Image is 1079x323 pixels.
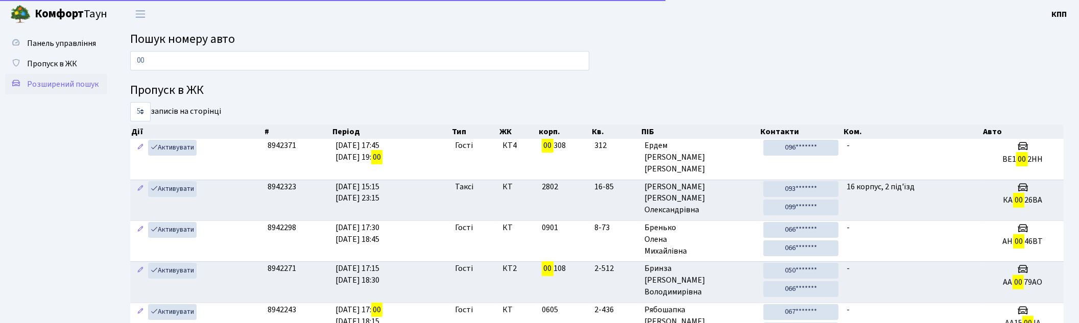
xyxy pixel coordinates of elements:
[502,222,534,234] span: КТ
[986,278,1060,287] h5: АА 79АО
[134,181,147,197] a: Редагувати
[1013,193,1024,207] mark: 00
[847,304,850,315] span: -
[27,79,99,90] span: Розширений пошук
[455,181,473,193] span: Таксі
[1013,234,1024,249] mark: 00
[502,304,534,316] span: КТ
[148,181,197,197] a: Активувати
[128,6,153,22] button: Переключити навігацію
[130,83,1064,98] h4: Пропуск в ЖК
[1051,8,1067,20] a: КПП
[644,140,755,175] span: Ердем [PERSON_NAME] [PERSON_NAME]
[371,150,382,164] mark: 00
[335,222,379,245] span: [DATE] 17:30 [DATE] 18:45
[1016,152,1027,166] mark: 00
[595,181,637,193] span: 16-85
[847,222,850,233] span: -
[847,181,915,192] span: 16 корпус, 2 під'їзд
[35,6,107,23] span: Таун
[130,51,589,70] input: Пошук
[263,125,331,139] th: #
[982,125,1064,139] th: Авто
[595,263,637,275] span: 2-512
[760,125,843,139] th: Контакти
[455,304,473,316] span: Гості
[35,6,84,22] b: Комфорт
[542,261,565,276] span: 108
[644,263,755,298] span: Бринза [PERSON_NAME] Володимирівна
[542,138,565,153] span: 308
[1051,9,1067,20] b: КПП
[644,222,755,257] span: Бренько Олена Михайлівна
[595,304,637,316] span: 2-436
[5,74,107,94] a: Розширений пошук
[542,222,558,233] span: 0901
[542,138,553,153] mark: 00
[455,263,473,275] span: Гості
[10,4,31,24] img: logo.png
[595,222,637,234] span: 8-73
[268,263,296,274] span: 8942271
[986,195,1060,205] h5: КА 26ВА
[268,304,296,315] span: 8942243
[130,30,235,48] span: Пошук номеру авто
[502,263,534,275] span: КТ2
[986,237,1060,246] h5: АН 46ВТ
[27,58,77,69] span: Пропуск в ЖК
[134,140,147,156] a: Редагувати
[148,304,197,320] a: Активувати
[542,181,558,192] span: 2802
[148,222,197,238] a: Активувати
[542,261,553,276] mark: 00
[148,263,197,279] a: Активувати
[455,222,473,234] span: Гості
[268,140,296,151] span: 8942371
[134,304,147,320] a: Редагувати
[27,38,96,49] span: Панель управління
[268,181,296,192] span: 8942323
[335,181,379,204] span: [DATE] 15:15 [DATE] 23:15
[331,125,451,139] th: Період
[591,125,641,139] th: Кв.
[451,125,498,139] th: Тип
[455,140,473,152] span: Гості
[134,222,147,238] a: Редагувати
[542,304,558,315] span: 0605
[538,125,591,139] th: корп.
[502,140,534,152] span: КТ4
[502,181,534,193] span: КТ
[1013,275,1024,289] mark: 00
[644,181,755,216] span: [PERSON_NAME] [PERSON_NAME] Олександрівна
[148,140,197,156] a: Активувати
[371,303,382,317] mark: 00
[335,263,379,286] span: [DATE] 17:15 [DATE] 18:30
[640,125,759,139] th: ПІБ
[130,102,151,121] select: записів на сторінці
[134,263,147,279] a: Редагувати
[986,155,1060,164] h5: ВЕ1 2НН
[5,33,107,54] a: Панель управління
[335,140,382,164] span: [DATE] 17:45 [DATE] 19:
[268,222,296,233] span: 8942298
[130,102,221,121] label: записів на сторінці
[847,140,850,151] span: -
[5,54,107,74] a: Пропуск в ЖК
[498,125,538,139] th: ЖК
[130,125,263,139] th: Дії
[843,125,982,139] th: Ком.
[847,263,850,274] span: -
[595,140,637,152] span: 312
